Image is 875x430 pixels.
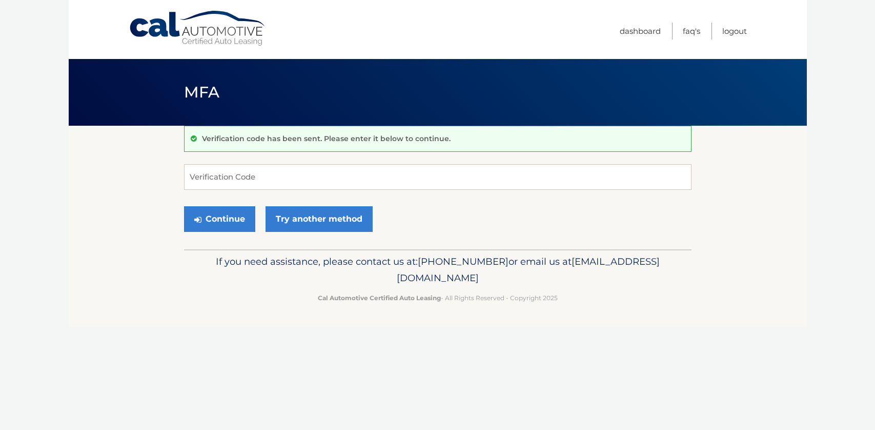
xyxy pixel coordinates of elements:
[418,256,508,267] span: [PHONE_NUMBER]
[318,294,441,302] strong: Cal Automotive Certified Auto Leasing
[722,23,747,40] a: Logout
[129,10,267,47] a: Cal Automotive
[397,256,660,284] span: [EMAIL_ADDRESS][DOMAIN_NAME]
[202,134,451,143] p: Verification code has been sent. Please enter it below to continue.
[620,23,661,40] a: Dashboard
[191,253,685,286] p: If you need assistance, please contact us at: or email us at
[683,23,700,40] a: FAQ's
[266,206,373,232] a: Try another method
[191,292,685,303] p: - All Rights Reserved - Copyright 2025
[184,206,255,232] button: Continue
[184,83,220,102] span: MFA
[184,164,691,190] input: Verification Code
